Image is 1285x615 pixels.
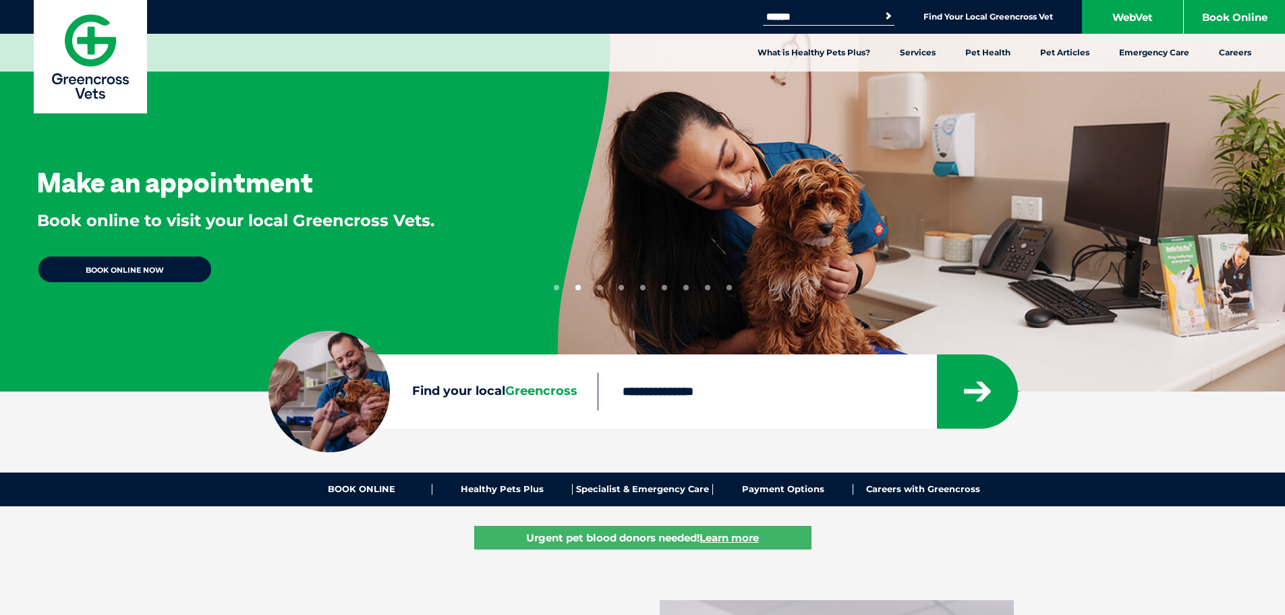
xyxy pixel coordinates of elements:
a: Specialist & Emergency Care [573,484,713,495]
a: Pet Articles [1025,34,1104,72]
a: Careers [1204,34,1266,72]
a: BOOK ONLINE [292,484,432,495]
button: 1 of 9 [554,285,559,290]
a: Careers with Greencross [853,484,993,495]
h3: Make an appointment [37,169,313,196]
a: BOOK ONLINE NOW [37,255,212,284]
button: 2 of 9 [575,285,581,290]
button: 3 of 9 [597,285,602,290]
a: Services [885,34,950,72]
button: 7 of 9 [683,285,689,290]
span: Greencross [505,383,577,398]
a: Payment Options [713,484,853,495]
a: What is Healthy Pets Plus? [743,34,885,72]
p: Book online to visit your local Greencross Vets. [37,209,434,232]
a: Healthy Pets Plus [432,484,573,495]
button: 5 of 9 [640,285,646,290]
button: 8 of 9 [705,285,710,290]
a: Emergency Care [1104,34,1204,72]
button: 4 of 9 [619,285,624,290]
button: Search [882,9,895,23]
u: Learn more [699,531,759,544]
a: Find Your Local Greencross Vet [923,11,1053,22]
label: Find your local [268,381,598,402]
a: Pet Health [950,34,1025,72]
button: 9 of 9 [726,285,732,290]
button: 6 of 9 [662,285,667,290]
a: Urgent pet blood donors needed!Learn more [474,526,811,550]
